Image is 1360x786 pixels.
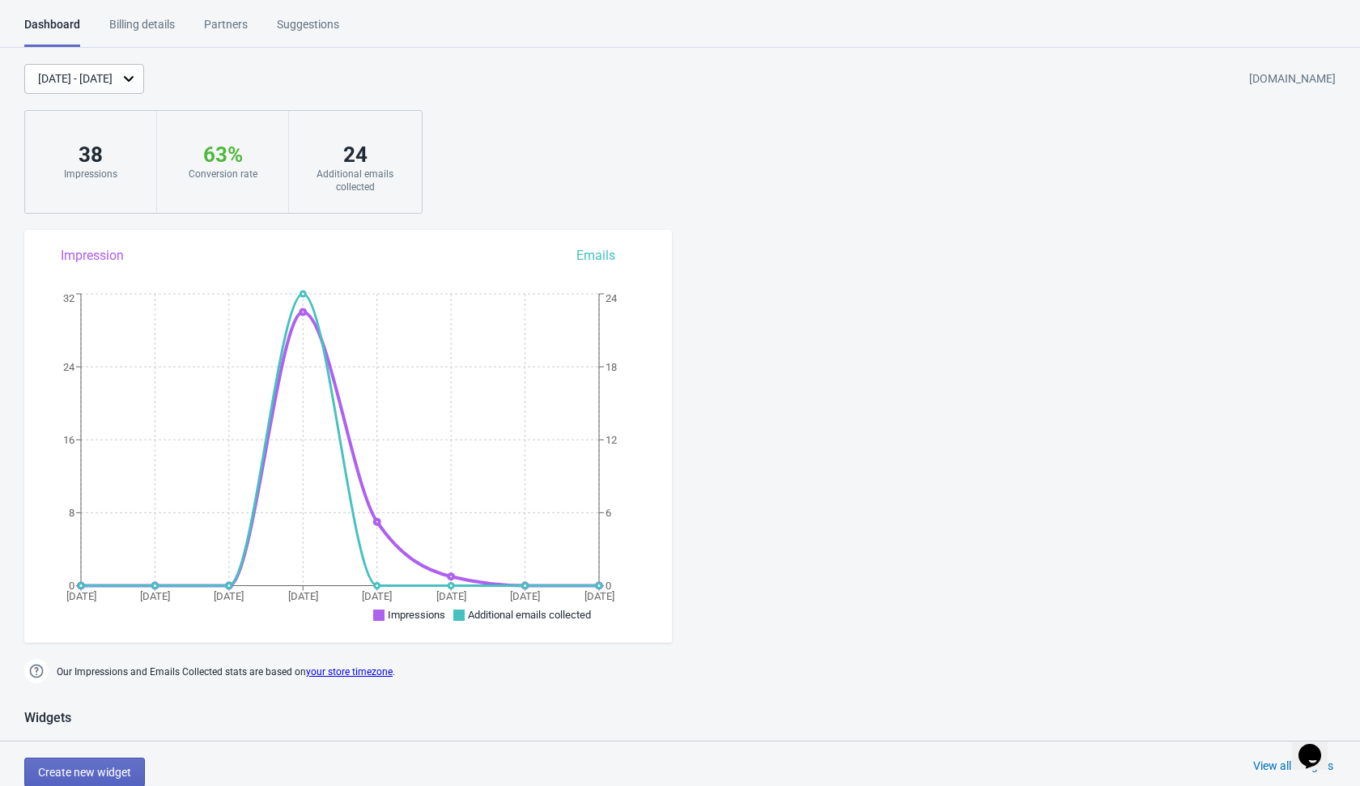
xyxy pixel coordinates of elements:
tspan: [DATE] [436,590,466,602]
img: help.png [24,659,49,683]
tspan: [DATE] [214,590,244,602]
div: Dashboard [24,16,80,47]
div: Billing details [109,16,175,45]
div: Additional emails collected [305,168,405,193]
div: Partners [204,16,248,45]
div: [DOMAIN_NAME] [1249,65,1336,94]
tspan: 0 [69,580,74,592]
a: your store timezone [306,666,393,678]
div: View all widgets [1253,758,1333,774]
div: 38 [41,142,140,168]
tspan: 24 [606,292,618,304]
tspan: 8 [69,507,74,519]
div: 24 [305,142,405,168]
div: Suggestions [277,16,339,45]
div: Impressions [41,168,140,181]
div: [DATE] - [DATE] [38,70,113,87]
tspan: 16 [63,434,74,446]
span: Additional emails collected [468,609,591,621]
tspan: 18 [606,361,617,373]
span: Our Impressions and Emails Collected stats are based on . [57,659,395,686]
tspan: [DATE] [584,590,614,602]
tspan: 12 [606,434,617,446]
tspan: [DATE] [288,590,318,602]
tspan: 0 [606,580,611,592]
div: 63 % [173,142,272,168]
div: Conversion rate [173,168,272,181]
tspan: [DATE] [362,590,392,602]
iframe: chat widget [1292,721,1344,770]
tspan: 32 [63,292,74,304]
tspan: [DATE] [510,590,540,602]
tspan: [DATE] [66,590,96,602]
span: Create new widget [38,766,131,779]
tspan: 24 [63,361,75,373]
tspan: [DATE] [140,590,170,602]
tspan: 6 [606,507,611,519]
span: Impressions [388,609,445,621]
